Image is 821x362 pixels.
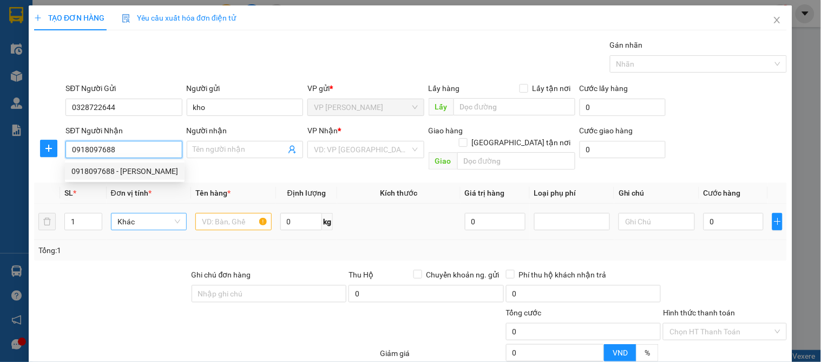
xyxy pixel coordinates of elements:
strong: CHUYỂN PHÁT NHANH AN PHÚ QUÝ [25,9,103,44]
span: user-add [288,145,297,154]
th: Loại phụ phí [530,183,614,204]
span: Cước hàng [704,189,741,197]
label: Cước giao hàng [580,126,633,135]
span: Tên hàng [195,189,231,197]
button: plus [772,213,782,230]
label: Ghi chú đơn hàng [192,270,251,279]
span: VP GIA LÂM [314,99,417,115]
input: Cước lấy hàng [580,99,666,116]
button: delete [38,213,56,230]
span: SL [64,189,73,197]
img: logo [5,59,21,112]
span: Lấy [429,98,454,115]
input: Ghi Chú [619,213,694,230]
input: 0 [465,213,526,230]
span: Lấy hàng [429,84,460,93]
span: Khác [117,214,180,230]
span: VND [613,348,628,357]
span: Giao [429,152,457,170]
span: [GEOGRAPHIC_DATA] tận nơi [468,137,575,148]
span: Tổng cước [506,308,542,317]
th: Ghi chú [614,183,699,204]
input: Ghi chú đơn hàng [192,285,347,302]
span: kg [322,213,333,230]
label: Hình thức thanh toán [663,308,735,317]
div: SĐT Người Gửi [65,82,182,94]
span: % [645,348,650,357]
span: Lấy tận nơi [528,82,575,94]
div: VP gửi [307,82,424,94]
input: Cước giao hàng [580,141,666,158]
label: Cước lấy hàng [580,84,628,93]
div: SĐT Người Nhận [65,125,182,137]
span: plus [41,144,57,153]
div: 0918097688 - c hằng [65,163,185,180]
span: close [773,16,781,24]
label: Gán nhãn [610,41,643,49]
span: Giá trị hàng [465,189,505,197]
span: Chuyển khoản ng. gửi [422,269,504,281]
span: Thu Hộ [349,270,373,279]
span: plus [773,217,781,226]
span: Định lượng [287,189,326,197]
span: Đơn vị tính [111,189,152,197]
span: TẠO ĐƠN HÀNG [34,14,104,22]
span: Giao hàng [429,126,463,135]
div: Người gửi [187,82,303,94]
div: Tổng: 1 [38,244,318,256]
span: Kích thước [380,189,417,197]
button: Close [762,5,792,36]
span: [GEOGRAPHIC_DATA], [GEOGRAPHIC_DATA] ↔ [GEOGRAPHIC_DATA] [24,46,104,83]
button: plus [40,140,57,157]
input: Dọc đường [454,98,575,115]
span: Phí thu hộ khách nhận trả [515,269,611,281]
div: Người nhận [187,125,303,137]
input: Dọc đường [457,152,575,170]
img: icon [122,14,130,23]
input: VD: Bàn, Ghế [195,213,271,230]
span: Yêu cầu xuất hóa đơn điện tử [122,14,236,22]
div: 0918097688 - [PERSON_NAME] [71,165,178,177]
span: plus [34,14,42,22]
span: VP Nhận [307,126,338,135]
